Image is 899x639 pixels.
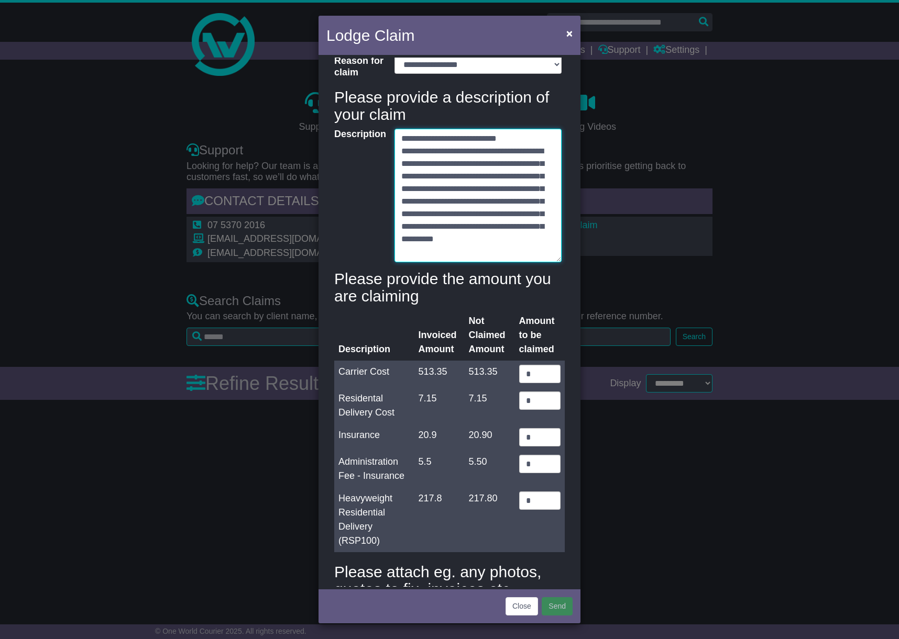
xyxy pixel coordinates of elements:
h4: Please provide a description of your claim [334,88,565,123]
td: 217.80 [464,487,514,552]
td: Residental Delivery Cost [334,387,414,424]
button: Close [561,23,578,44]
td: Heavyweight Residential Delivery (RSP100) [334,487,414,552]
h4: Please attach eg. any photos, quotes to fix, invoices etc. [334,563,565,598]
span: × [566,27,573,39]
td: 5.5 [414,451,465,487]
th: Amount to be claimed [515,310,565,361]
th: Description [334,310,414,361]
label: Description [329,129,389,260]
label: Reason for claim [329,55,389,78]
td: 7.15 [464,387,514,424]
th: Invoiced Amount [414,310,465,361]
td: 513.35 [464,361,514,387]
td: 20.90 [464,424,514,451]
button: Send [542,597,573,615]
h4: Please provide the amount you are claiming [334,270,565,305]
button: Close [506,597,538,615]
th: Not Claimed Amount [464,310,514,361]
td: Insurance [334,424,414,451]
td: Carrier Cost [334,361,414,387]
td: 7.15 [414,387,465,424]
td: 217.8 [414,487,465,552]
td: Administration Fee - Insurance [334,451,414,487]
td: 5.50 [464,451,514,487]
td: 513.35 [414,361,465,387]
h4: Lodge Claim [326,24,414,47]
td: 20.9 [414,424,465,451]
